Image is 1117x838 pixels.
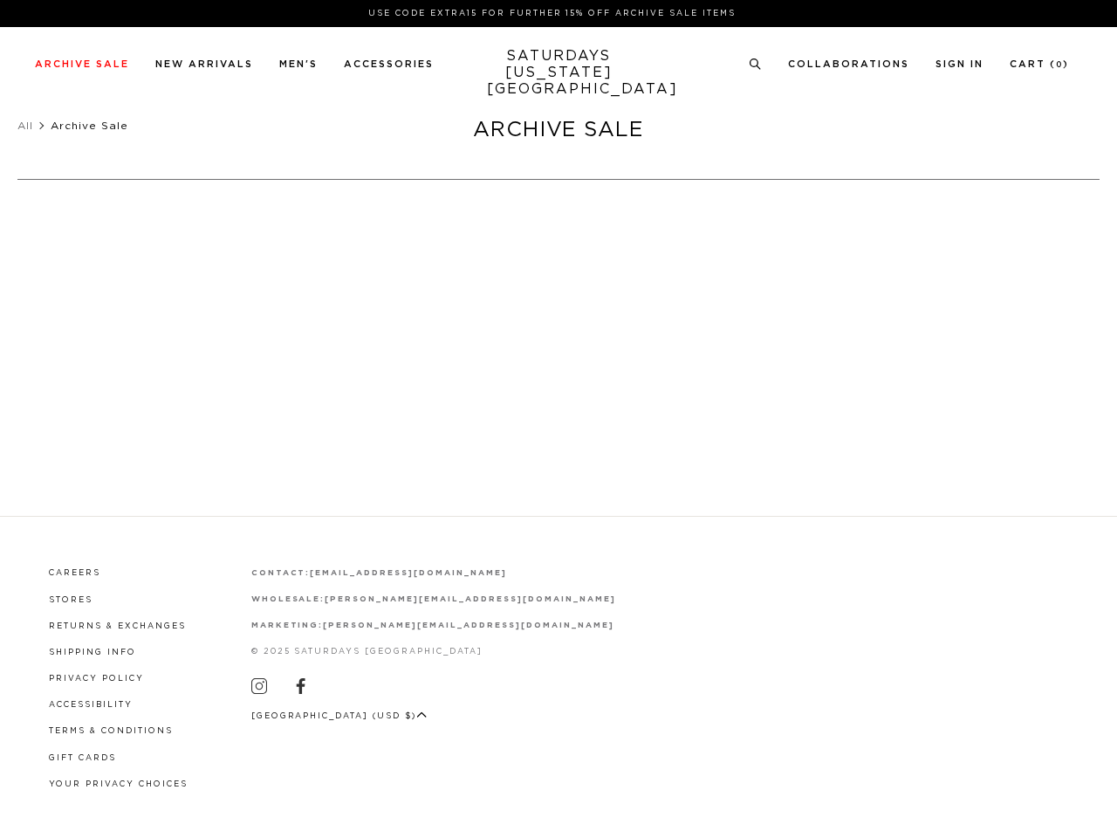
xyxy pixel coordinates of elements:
a: Your privacy choices [49,780,188,788]
a: Cart (0) [1010,59,1069,69]
strong: wholesale: [251,595,326,603]
a: Stores [49,596,93,604]
a: Gift Cards [49,754,116,762]
a: Privacy Policy [49,675,144,683]
a: [EMAIL_ADDRESS][DOMAIN_NAME] [310,569,506,577]
a: [PERSON_NAME][EMAIL_ADDRESS][DOMAIN_NAME] [325,595,615,603]
a: [PERSON_NAME][EMAIL_ADDRESS][DOMAIN_NAME] [323,622,613,629]
a: Returns & Exchanges [49,622,186,630]
a: Archive Sale [35,59,129,69]
a: Men's [279,59,318,69]
p: Use Code EXTRA15 for Further 15% Off Archive Sale Items [42,7,1062,20]
a: SATURDAYS[US_STATE][GEOGRAPHIC_DATA] [487,48,631,98]
button: [GEOGRAPHIC_DATA] (USD $) [251,710,428,723]
strong: contact: [251,569,311,577]
span: Archive Sale [51,120,128,131]
a: Terms & Conditions [49,727,173,735]
a: Careers [49,569,100,577]
a: All [17,120,33,131]
strong: marketing: [251,622,324,629]
a: Shipping Info [49,649,136,656]
a: Sign In [935,59,983,69]
small: 0 [1056,61,1063,69]
a: New Arrivals [155,59,253,69]
p: © 2025 Saturdays [GEOGRAPHIC_DATA] [251,645,616,658]
a: Accessibility [49,701,133,709]
a: Accessories [344,59,434,69]
a: Collaborations [788,59,909,69]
